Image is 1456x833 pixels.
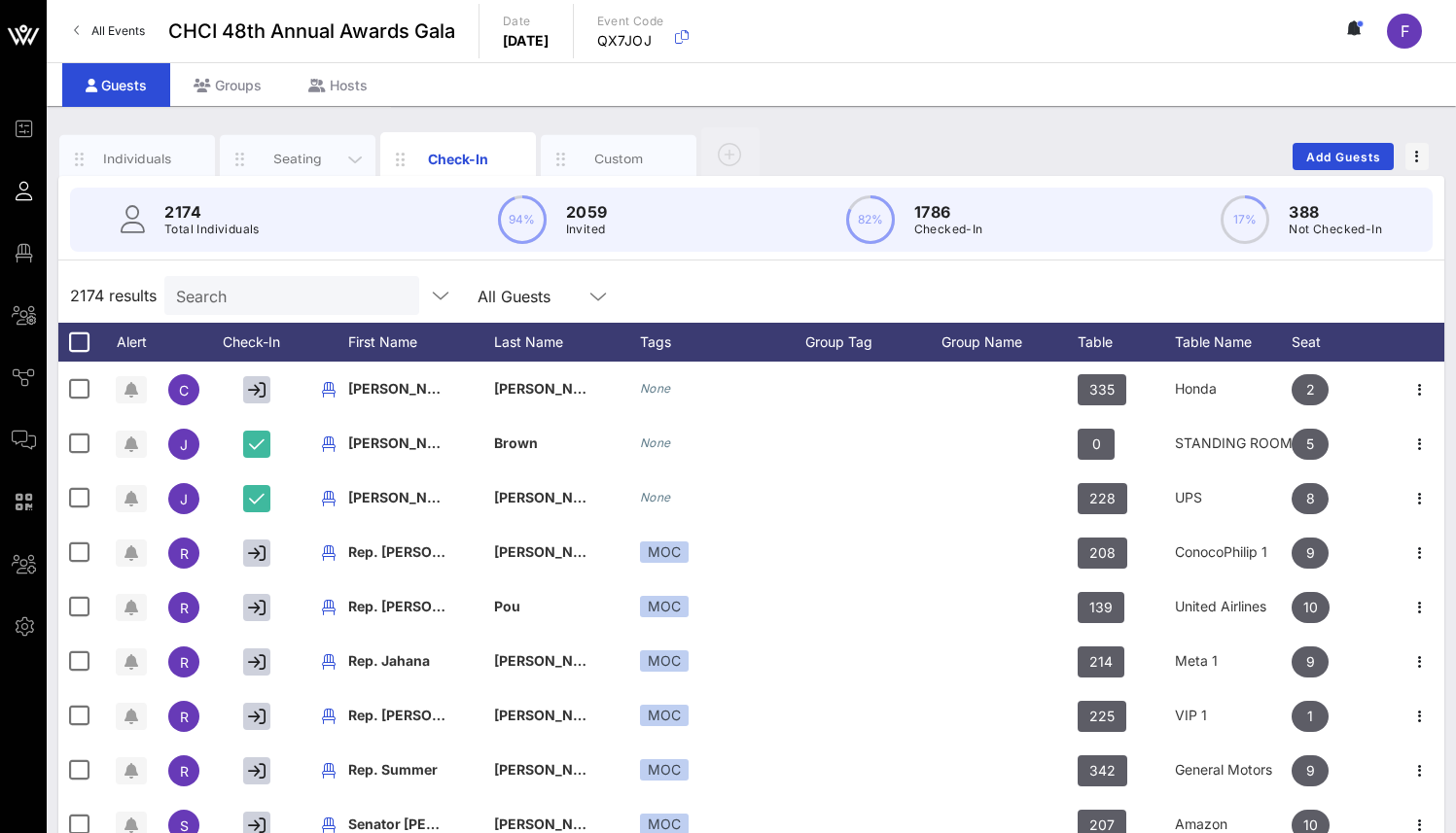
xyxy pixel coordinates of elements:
[180,763,189,780] span: R
[914,200,983,224] p: 1786
[1175,634,1292,688] div: Meta 1
[503,31,550,51] p: [DATE]
[466,276,621,315] div: All Guests
[1078,323,1175,362] div: Table
[1092,429,1101,460] span: 0
[494,543,609,560] span: [PERSON_NAME]
[494,598,520,614] span: Pou
[180,545,189,562] span: R
[494,761,609,778] span: [PERSON_NAME]
[91,23,145,38] span: All Events
[1306,538,1315,569] span: 9
[494,652,609,669] span: [PERSON_NAME]
[1307,701,1313,732] span: 1
[1387,14,1422,49] div: F
[494,707,609,723] span: [PERSON_NAME]
[348,434,463,451] span: [PERSON_NAME]
[576,150,662,168] div: Custom
[1175,416,1292,470] div: STANDING ROOM ONLY- NO TABLE ASSIGNMENT
[1305,150,1382,164] span: Add Guests
[255,150,341,168] div: Seating
[1089,483,1116,514] span: 228
[1303,592,1318,623] span: 10
[1175,362,1292,416] div: Honda
[1306,646,1315,677] span: 9
[179,382,189,399] span: C
[1175,688,1292,743] div: VIP 1
[94,150,181,168] div: Individuals
[1306,755,1315,786] span: 9
[478,288,550,305] div: All Guests
[494,323,640,362] div: Last Name
[348,761,438,778] span: Rep. Summer
[1089,755,1116,786] span: 342
[164,200,260,224] p: 2174
[640,596,689,617] div: MOC
[107,323,156,362] div: Alert
[640,759,689,781] div: MOC
[1089,646,1113,677] span: 214
[1306,483,1315,514] span: 8
[494,489,609,505] span: [PERSON_NAME]
[62,63,170,107] div: Guests
[566,220,608,239] p: Invited
[168,17,455,46] span: CHCI 48th Annual Awards Gala
[1089,701,1115,732] span: 225
[415,149,502,169] div: Check-In
[285,63,391,107] div: Hosts
[348,598,496,614] span: Rep. [PERSON_NAME]
[1292,323,1389,362] div: Seat
[348,543,496,560] span: Rep. [PERSON_NAME]
[640,541,689,563] div: MOC
[70,284,157,307] span: 2174 results
[1175,579,1292,634] div: United Airlines
[180,654,189,671] span: R
[180,436,188,453] span: J
[180,491,188,507] span: J
[348,707,496,723] span: Rep. [PERSON_NAME]
[348,489,463,505] span: [PERSON_NAME]
[62,16,157,47] a: All Events
[180,709,189,725] span: R
[597,12,664,31] p: Event Code
[494,816,609,832] span: [PERSON_NAME]
[348,323,494,362] div: First Name
[1089,374,1115,405] span: 335
[494,380,609,397] span: [PERSON_NAME]
[1293,143,1394,170] button: Add Guests
[640,435,671,450] i: None
[1401,21,1409,41] span: F
[1289,200,1382,224] p: 388
[1175,470,1292,525] div: UPS
[914,220,983,239] p: Checked-In
[1306,429,1314,460] span: 5
[640,323,805,362] div: Tags
[640,650,689,672] div: MOC
[1089,592,1113,623] span: 139
[348,652,430,669] span: Rep. Jahana
[597,31,664,51] p: QX7JOJ
[941,323,1078,362] div: Group Name
[164,220,260,239] p: Total Individuals
[503,12,550,31] p: Date
[1306,374,1315,405] span: 2
[640,490,671,504] i: None
[1289,220,1382,239] p: Not Checked-In
[170,63,285,107] div: Groups
[1175,323,1292,362] div: Table Name
[640,705,689,726] div: MOC
[1175,743,1292,797] div: General Motors
[640,381,671,396] i: None
[1089,538,1116,569] span: 208
[805,323,941,362] div: Group Tag
[180,600,189,616] span: R
[348,380,463,397] span: [PERSON_NAME]
[494,434,538,451] span: Brown
[212,323,309,362] div: Check-In
[348,816,518,832] span: Senator [PERSON_NAME]
[1175,525,1292,579] div: ConocoPhilip 1
[566,200,608,224] p: 2059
